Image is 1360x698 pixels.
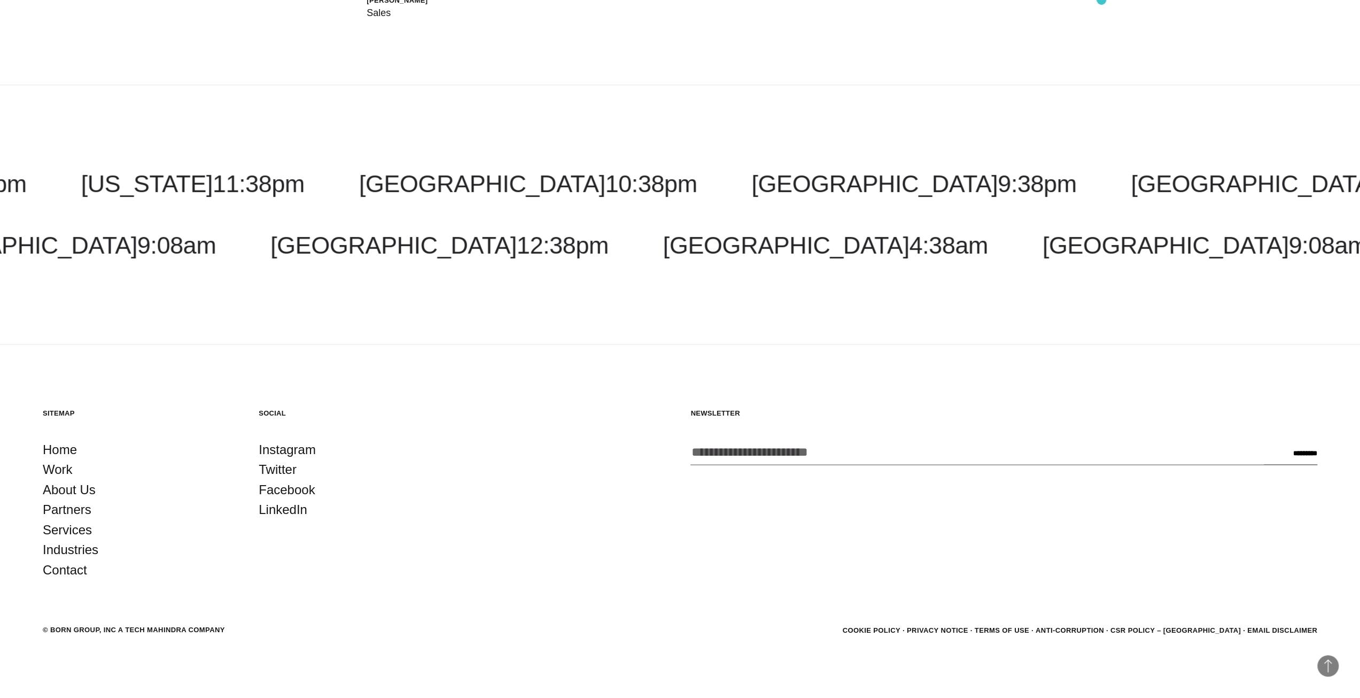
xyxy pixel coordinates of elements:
[43,459,73,480] a: Work
[663,232,988,259] a: [GEOGRAPHIC_DATA]4:38am
[842,626,900,634] a: Cookie Policy
[259,459,297,480] a: Twitter
[137,232,216,259] span: 9:08am
[43,500,91,520] a: Partners
[1317,655,1339,677] button: Back to Top
[517,232,609,259] span: 12:38pm
[975,626,1029,634] a: Terms of Use
[1247,626,1317,634] a: Email Disclaimer
[43,540,98,560] a: Industries
[690,409,1317,418] h5: Newsletter
[43,409,237,418] h5: Sitemap
[43,480,96,500] a: About Us
[43,560,87,580] a: Contact
[43,440,77,460] a: Home
[81,170,305,197] a: [US_STATE]11:38pm
[909,232,988,259] span: 4:38am
[43,520,92,540] a: Services
[1036,626,1104,634] a: Anti-Corruption
[259,440,316,460] a: Instagram
[1110,626,1241,634] a: CSR POLICY – [GEOGRAPHIC_DATA]
[259,480,315,500] a: Facebook
[270,232,609,259] a: [GEOGRAPHIC_DATA]12:38pm
[751,170,1076,197] a: [GEOGRAPHIC_DATA]9:38pm
[213,170,305,197] span: 11:38pm
[259,409,453,418] h5: Social
[359,170,697,197] a: [GEOGRAPHIC_DATA]10:38pm
[907,626,968,634] a: Privacy Notice
[998,170,1076,197] span: 9:38pm
[259,500,307,520] a: LinkedIn
[43,624,225,635] div: © BORN GROUP, INC A Tech Mahindra Company
[605,170,697,197] span: 10:38pm
[367,5,428,20] div: Sales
